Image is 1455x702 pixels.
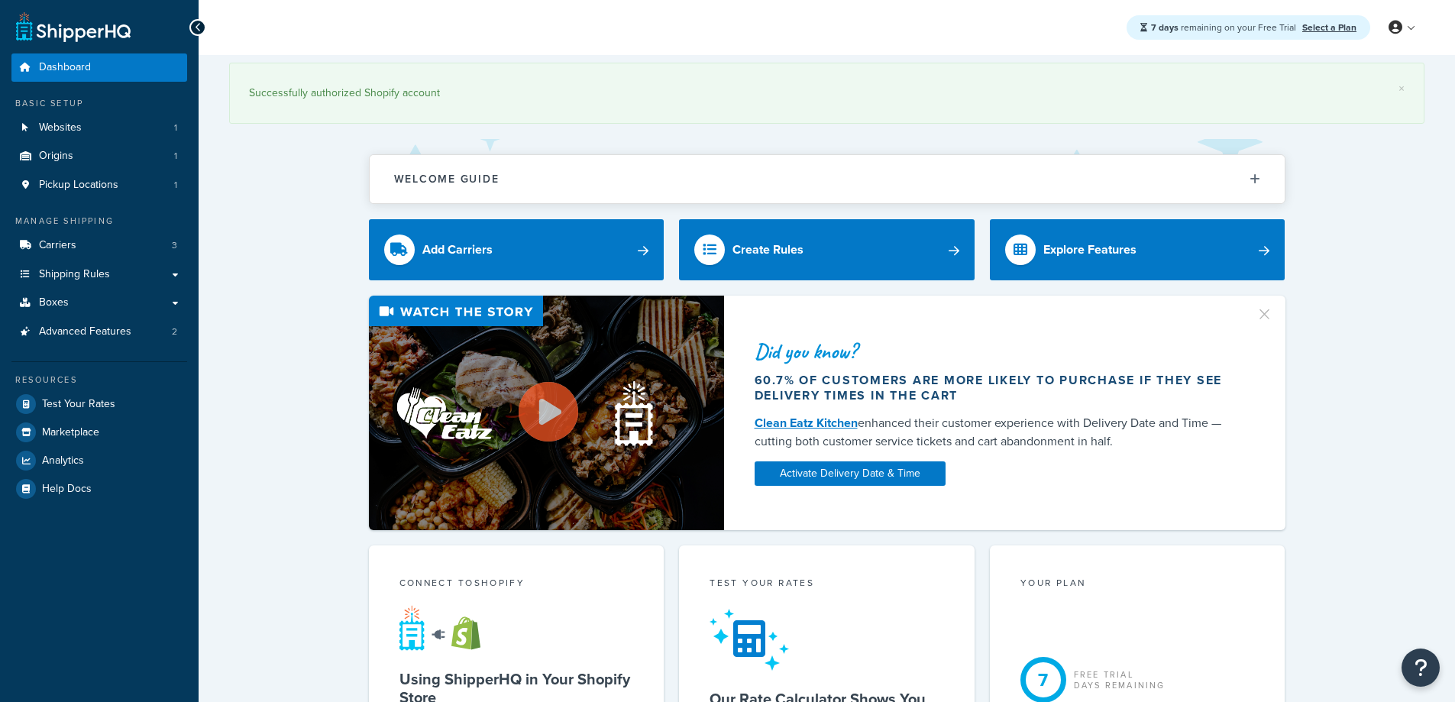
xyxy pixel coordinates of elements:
[11,419,187,446] a: Marketplace
[369,296,724,530] img: Video thumbnail
[11,171,187,199] li: Pickup Locations
[11,171,187,199] a: Pickup Locations1
[369,219,664,280] a: Add Carriers
[39,179,118,192] span: Pickup Locations
[1302,21,1356,34] a: Select a Plan
[755,414,858,432] a: Clean Eatz Kitchen
[42,455,84,467] span: Analytics
[11,215,187,228] div: Manage Shipping
[174,150,177,163] span: 1
[174,179,177,192] span: 1
[11,142,187,170] li: Origins
[11,318,187,346] li: Advanced Features
[755,414,1237,451] div: enhanced their customer experience with Delivery Date and Time — cutting both customer service ti...
[11,53,187,82] a: Dashboard
[39,325,131,338] span: Advanced Features
[1151,21,1298,34] span: remaining on your Free Trial
[39,296,69,309] span: Boxes
[732,239,803,260] div: Create Rules
[42,426,99,439] span: Marketplace
[11,114,187,142] li: Websites
[755,373,1237,403] div: 60.7% of customers are more likely to purchase if they see delivery times in the cart
[755,461,946,486] a: Activate Delivery Date & Time
[710,576,944,594] div: Test your rates
[11,142,187,170] a: Origins1
[370,155,1285,203] button: Welcome Guide
[399,576,634,594] div: Connect to Shopify
[11,114,187,142] a: Websites1
[1398,82,1405,95] a: ×
[11,390,187,418] a: Test Your Rates
[755,341,1237,362] div: Did you know?
[11,231,187,260] li: Carriers
[990,219,1285,280] a: Explore Features
[1151,21,1179,34] strong: 7 days
[39,239,76,252] span: Carriers
[11,475,187,503] a: Help Docs
[11,447,187,474] a: Analytics
[42,483,92,496] span: Help Docs
[172,239,177,252] span: 3
[39,268,110,281] span: Shipping Rules
[1402,649,1440,687] button: Open Resource Center
[174,121,177,134] span: 1
[11,97,187,110] div: Basic Setup
[422,239,493,260] div: Add Carriers
[39,121,82,134] span: Websites
[11,231,187,260] a: Carriers3
[11,374,187,387] div: Resources
[399,605,495,651] img: connect-shq-shopify-9b9a8c5a.svg
[394,173,500,185] h2: Welcome Guide
[1043,239,1137,260] div: Explore Features
[11,318,187,346] a: Advanced Features2
[42,398,115,411] span: Test Your Rates
[1020,576,1255,594] div: Your Plan
[249,82,1405,104] div: Successfully authorized Shopify account
[39,150,73,163] span: Origins
[11,260,187,289] a: Shipping Rules
[1074,669,1166,691] div: Free Trial Days Remaining
[39,61,91,74] span: Dashboard
[11,289,187,317] a: Boxes
[679,219,975,280] a: Create Rules
[172,325,177,338] span: 2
